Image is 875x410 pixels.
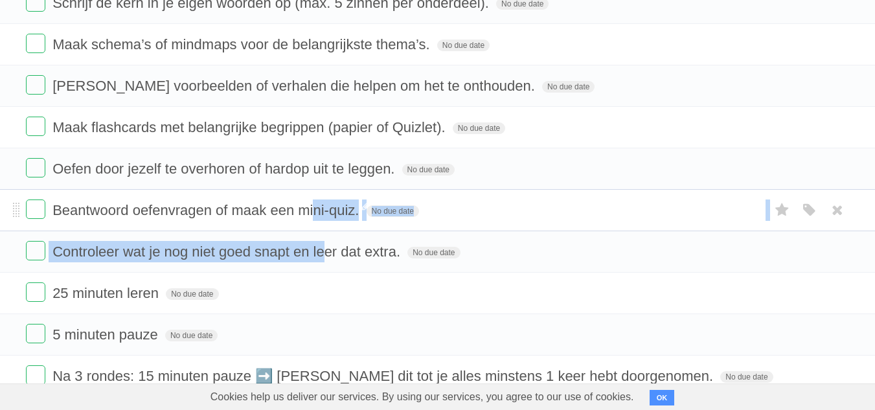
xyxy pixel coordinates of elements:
[26,365,45,385] label: Done
[26,34,45,53] label: Done
[52,78,538,94] span: [PERSON_NAME] voorbeelden of verhalen die helpen om het te onthouden.
[26,324,45,343] label: Done
[367,205,419,217] span: No due date
[52,161,398,177] span: Oefen door jezelf te overhoren of hardop uit te leggen.
[52,285,162,301] span: 25 minuten leren
[650,390,675,405] button: OK
[720,371,773,383] span: No due date
[52,326,161,343] span: 5 minuten pauze
[26,117,45,136] label: Done
[26,158,45,177] label: Done
[26,282,45,302] label: Done
[26,241,45,260] label: Done
[542,81,595,93] span: No due date
[52,368,716,384] span: Na 3 rondes: 15 minuten pauze ➡️ [PERSON_NAME] dit tot je alles minstens 1 keer hebt doorgenomen.
[770,199,795,221] label: Star task
[52,202,362,218] span: Beantwoord oefenvragen of maak een mini-quiz.
[26,199,45,219] label: Done
[166,288,218,300] span: No due date
[453,122,505,134] span: No due date
[402,164,455,176] span: No due date
[198,384,647,410] span: Cookies help us deliver our services. By using our services, you agree to our use of cookies.
[52,119,449,135] span: Maak flashcards met belangrijke begrippen (papier of Quizlet).
[52,36,433,52] span: Maak schema’s of mindmaps voor de belangrijkste thema’s.
[26,75,45,95] label: Done
[52,244,403,260] span: Controleer wat je nog niet goed snapt en leer dat extra.
[407,247,460,258] span: No due date
[437,40,490,51] span: No due date
[165,330,218,341] span: No due date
